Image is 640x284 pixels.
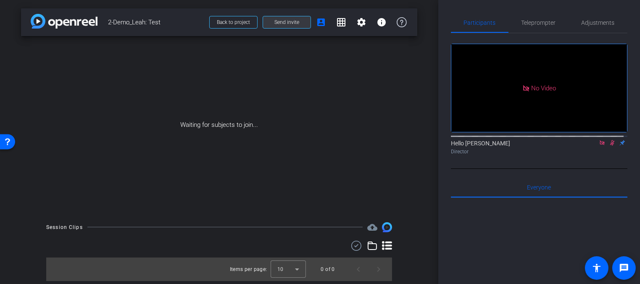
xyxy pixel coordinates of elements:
span: 2-Demo_Leah: Test [108,14,204,31]
img: Session clips [382,222,392,232]
mat-icon: cloud_upload [367,222,377,232]
mat-icon: grid_on [336,17,346,27]
mat-icon: account_box [316,17,326,27]
span: Teleprompter [521,20,556,26]
img: app-logo [31,14,97,29]
div: Session Clips [46,223,83,231]
div: Director [451,148,627,155]
mat-icon: accessibility [592,263,602,273]
span: Adjustments [582,20,615,26]
button: Next page [369,259,389,279]
button: Send invite [263,16,311,29]
span: No Video [531,84,556,92]
mat-icon: info [377,17,387,27]
mat-icon: settings [356,17,366,27]
span: Send invite [274,19,299,26]
span: Back to project [217,19,250,25]
mat-icon: message [619,263,629,273]
button: Previous page [348,259,369,279]
span: Destinations for your clips [367,222,377,232]
div: Waiting for subjects to join... [21,36,417,214]
span: Everyone [527,184,551,190]
div: 0 of 0 [321,265,335,273]
div: Items per page: [230,265,267,273]
span: Participants [464,20,496,26]
button: Back to project [209,16,258,29]
div: Hello [PERSON_NAME] [451,139,627,155]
